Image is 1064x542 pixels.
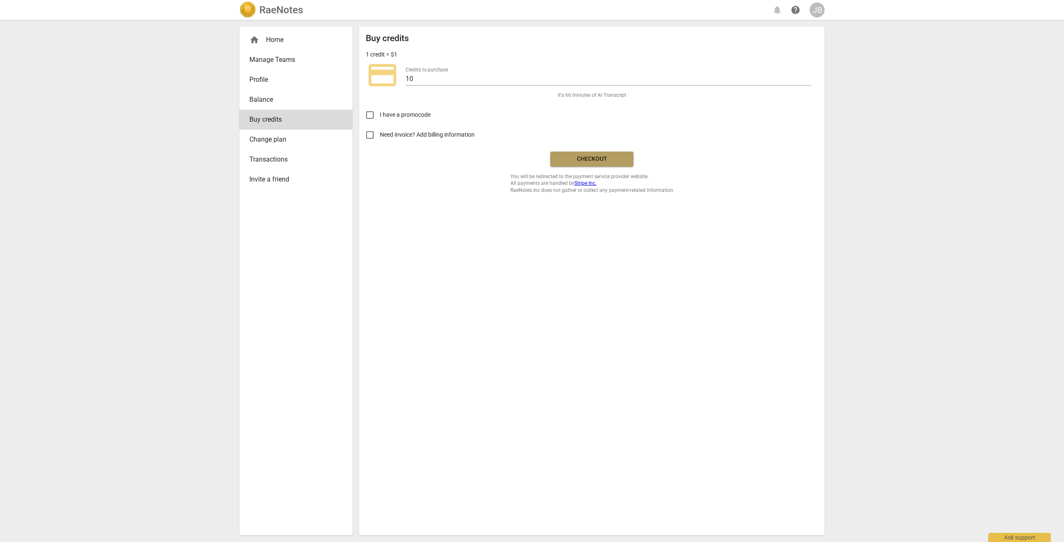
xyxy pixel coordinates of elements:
[249,174,336,184] span: Invite a friend
[239,130,352,150] a: Change plan
[249,75,336,85] span: Profile
[366,33,409,44] h2: Buy credits
[810,2,825,17] button: JB
[550,152,633,167] button: Checkout
[366,59,399,92] span: credit_card
[249,95,336,105] span: Balance
[788,2,803,17] a: Help
[406,67,448,72] label: Credits to purchase
[239,110,352,130] a: Buy credits
[239,169,352,189] a: Invite a friend
[259,4,303,16] h2: RaeNotes
[249,55,336,65] span: Manage Teams
[249,35,336,45] div: Home
[791,5,800,15] span: help
[510,173,673,194] span: You will be redirected to the payment service provider website. All payments are handled by RaeNo...
[380,130,476,139] span: Need invoice? Add billing information
[239,90,352,110] a: Balance
[239,70,352,90] a: Profile
[239,150,352,169] a: Transactions
[557,155,627,163] span: Checkout
[249,35,259,45] span: home
[249,115,336,125] span: Buy credits
[249,135,336,145] span: Change plan
[558,92,626,99] span: It's 66 minutes of AI Transcript
[988,533,1051,542] div: Ask support
[239,50,352,70] a: Manage Teams
[574,180,596,186] a: Stripe Inc.
[380,110,431,119] span: I have a promocode
[249,155,336,164] span: Transactions
[239,2,303,18] a: LogoRaeNotes
[366,50,397,59] p: 1 credit = $1
[239,30,352,50] div: Home
[239,2,256,18] img: Logo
